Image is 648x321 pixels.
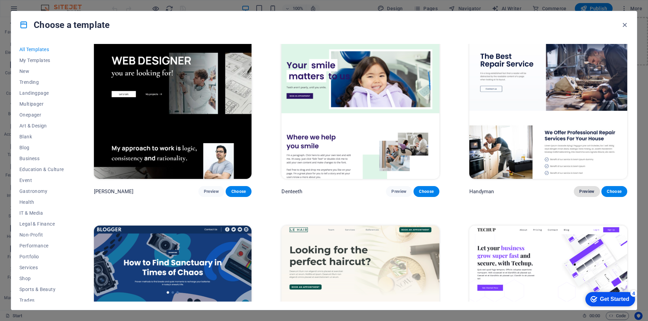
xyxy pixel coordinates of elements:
[19,120,64,131] button: Art & Design
[94,188,134,195] p: [PERSON_NAME]
[19,164,64,175] button: Education & Culture
[19,265,64,270] span: Services
[419,189,434,194] span: Choose
[574,186,600,197] button: Preview
[310,30,347,39] span: Paste clipboard
[19,47,64,52] span: All Templates
[391,189,406,194] span: Preview
[19,156,64,161] span: Business
[19,175,64,186] button: Event
[19,210,64,216] span: IT & Media
[19,218,64,229] button: Legal & Finance
[198,186,224,197] button: Preview
[49,1,55,8] div: 4
[469,33,627,179] img: Handyman
[19,77,64,88] button: Trending
[19,178,64,183] span: Event
[19,254,64,259] span: Portfolio
[19,186,64,197] button: Gastronomy
[19,131,64,142] button: Blank
[19,208,64,218] button: IT & Media
[19,229,64,240] button: Non-Profit
[19,145,64,150] span: Blog
[281,188,302,195] p: Denteeth
[19,109,64,120] button: Onepager
[204,189,219,194] span: Preview
[386,186,412,197] button: Preview
[4,3,53,18] div: Get Started 4 items remaining, 20% complete
[231,189,246,194] span: Choose
[579,189,594,194] span: Preview
[274,30,307,39] span: Add elements
[469,188,494,195] p: Handyman
[19,88,64,98] button: Landingpage
[19,276,64,281] span: Shop
[19,199,64,205] span: Health
[281,33,439,179] img: Denteeth
[19,58,64,63] span: My Templates
[19,44,64,55] button: All Templates
[19,262,64,273] button: Services
[19,112,64,118] span: Onepager
[19,90,64,96] span: Landingpage
[19,297,64,303] span: Trades
[19,68,64,74] span: New
[19,197,64,208] button: Health
[19,19,110,30] h4: Choose a template
[19,287,64,292] span: Sports & Beauty
[19,243,64,248] span: Performance
[19,240,64,251] button: Performance
[19,142,64,153] button: Blog
[19,273,64,284] button: Shop
[19,55,64,66] button: My Templates
[601,186,627,197] button: Choose
[19,66,64,77] button: New
[19,221,64,227] span: Legal & Finance
[19,188,64,194] span: Gastronomy
[19,98,64,109] button: Multipager
[19,232,64,238] span: Non-Profit
[94,33,252,179] img: Max Hatzy
[19,251,64,262] button: Portfolio
[226,186,252,197] button: Choose
[19,295,64,306] button: Trades
[19,79,64,85] span: Trending
[19,153,64,164] button: Business
[19,123,64,128] span: Art & Design
[607,189,622,194] span: Choose
[19,134,64,139] span: Blank
[414,186,439,197] button: Choose
[19,284,64,295] button: Sports & Beauty
[18,7,48,14] div: Get Started
[19,167,64,172] span: Education & Culture
[19,101,64,107] span: Multipager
